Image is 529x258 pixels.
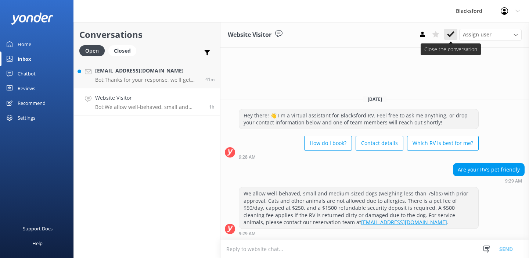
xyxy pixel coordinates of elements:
p: Bot: We allow well-behaved, small and medium-sized dogs (weighing less than 75lbs) with prior app... [95,104,204,110]
p: Bot: Thanks for your response, we'll get back to you as soon as we can during opening hours. [95,77,200,83]
h4: [EMAIL_ADDRESS][DOMAIN_NAME] [95,67,200,75]
button: How do I book? [304,136,352,151]
div: Inbox [18,52,31,66]
div: Reviews [18,81,35,96]
span: [DATE] [363,96,386,102]
div: Support Docs [23,221,53,236]
span: Sep 02 2025 10:16am (UTC -06:00) America/Chihuahua [205,76,215,82]
a: Open [79,46,108,54]
span: Assign user [463,31,492,39]
a: Closed [108,46,140,54]
div: Chatbot [18,66,36,81]
div: Closed [108,45,136,56]
div: Settings [18,110,35,125]
strong: 9:29 AM [239,232,256,236]
div: Hey there! 👋 I'm a virtual assistant for Blacksford RV. Feel free to ask me anything, or drop you... [239,109,478,129]
div: Open [79,45,105,56]
span: Sep 02 2025 09:29am (UTC -06:00) America/Chihuahua [209,104,215,110]
div: Sep 02 2025 09:29am (UTC -06:00) America/Chihuahua [453,178,525,183]
a: Website VisitorBot:We allow well-behaved, small and medium-sized dogs (weighing less than 75lbs) ... [74,88,220,116]
button: Contact details [356,136,403,151]
h2: Conversations [79,28,215,42]
h4: Website Visitor [95,94,204,102]
strong: 9:28 AM [239,155,256,159]
img: yonder-white-logo.png [11,13,53,25]
div: Assign User [459,29,522,40]
div: Are your RV’s pet friendly [453,163,524,176]
a: [EMAIL_ADDRESS][DOMAIN_NAME] [361,219,447,226]
div: We allow well-behaved, small and medium-sized dogs (weighing less than 75lbs) with prior approval... [239,187,478,229]
div: Recommend [18,96,46,110]
strong: 9:29 AM [505,179,522,183]
h3: Website Visitor [228,30,271,40]
div: Sep 02 2025 09:29am (UTC -06:00) America/Chihuahua [239,231,479,236]
div: Sep 02 2025 09:28am (UTC -06:00) America/Chihuahua [239,154,479,159]
button: Which RV is best for me? [407,136,479,151]
a: [EMAIL_ADDRESS][DOMAIN_NAME]Bot:Thanks for your response, we'll get back to you as soon as we can... [74,61,220,88]
div: Home [18,37,31,52]
div: Help [32,236,43,251]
